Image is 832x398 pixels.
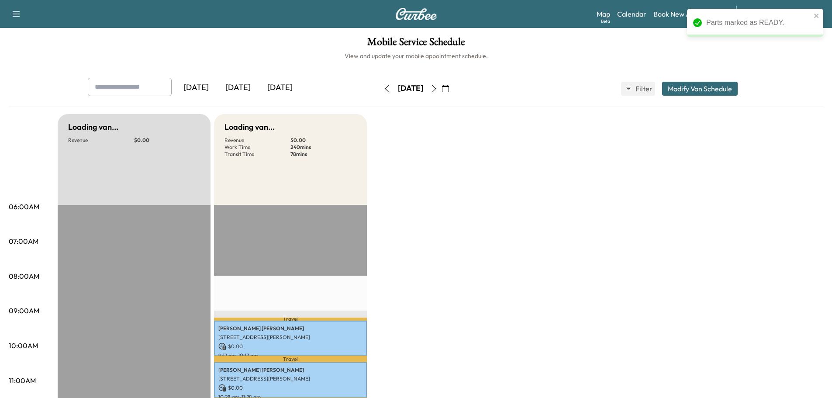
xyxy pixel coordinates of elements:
[218,375,362,382] p: [STREET_ADDRESS][PERSON_NAME]
[662,82,738,96] button: Modify Van Schedule
[9,305,39,316] p: 09:00AM
[706,17,811,28] div: Parts marked as READY.
[218,334,362,341] p: [STREET_ADDRESS][PERSON_NAME]
[617,9,646,19] a: Calendar
[214,318,367,321] p: Travel
[9,375,36,386] p: 11:00AM
[9,236,38,246] p: 07:00AM
[134,137,200,144] p: $ 0.00
[290,151,356,158] p: 78 mins
[9,52,823,60] h6: View and update your mobile appointment schedule.
[653,9,727,19] a: Book New Appointment
[218,384,362,392] p: $ 0.00
[68,121,118,133] h5: Loading van...
[290,137,356,144] p: $ 0.00
[9,37,823,52] h1: Mobile Service Schedule
[224,151,290,158] p: Transit Time
[224,137,290,144] p: Revenue
[217,78,259,98] div: [DATE]
[9,340,38,351] p: 10:00AM
[259,78,301,98] div: [DATE]
[68,137,134,144] p: Revenue
[601,18,610,24] div: Beta
[175,78,217,98] div: [DATE]
[218,325,362,332] p: [PERSON_NAME] [PERSON_NAME]
[218,343,362,350] p: $ 0.00
[597,9,610,19] a: MapBeta
[218,352,362,359] p: 9:17 am - 10:17 am
[395,8,437,20] img: Curbee Logo
[814,12,820,19] button: close
[398,83,423,94] div: [DATE]
[9,271,39,281] p: 08:00AM
[218,367,362,374] p: [PERSON_NAME] [PERSON_NAME]
[214,356,367,362] p: Travel
[290,144,356,151] p: 240 mins
[9,201,39,212] p: 06:00AM
[224,144,290,151] p: Work Time
[635,83,651,94] span: Filter
[621,82,655,96] button: Filter
[224,121,275,133] h5: Loading van...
